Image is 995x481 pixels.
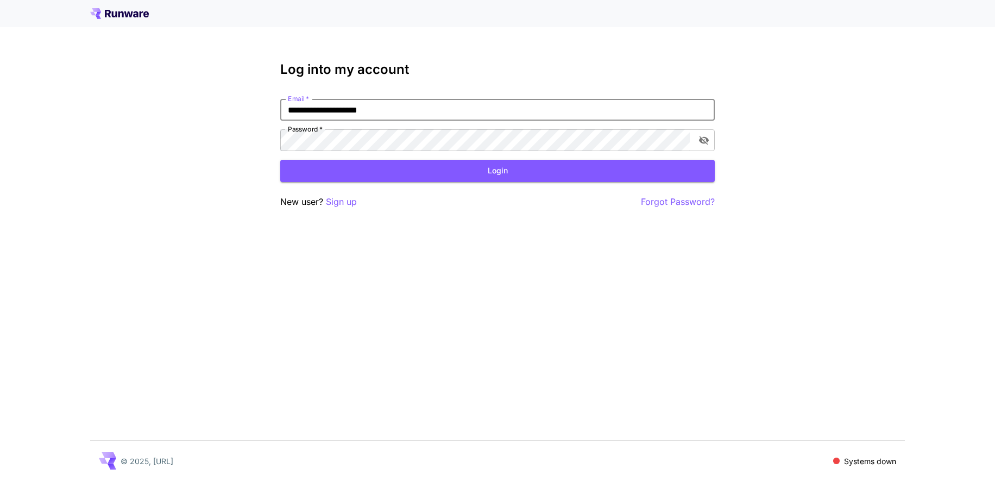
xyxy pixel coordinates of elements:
button: Forgot Password? [641,195,715,209]
label: Password [288,124,323,134]
p: Systems down [844,455,896,467]
p: New user? [280,195,357,209]
button: Login [280,160,715,182]
label: Email [288,94,309,103]
p: © 2025, [URL] [121,455,173,467]
button: Sign up [326,195,357,209]
h3: Log into my account [280,62,715,77]
button: toggle password visibility [694,130,714,150]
